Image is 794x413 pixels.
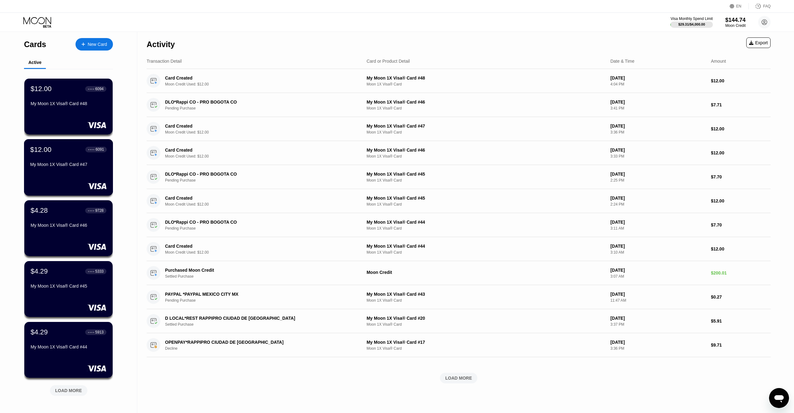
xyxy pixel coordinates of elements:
[711,174,771,179] div: $7.70
[165,75,345,80] div: Card Created
[730,3,749,9] div: EN
[678,22,705,26] div: $29.31 / $4,000.00
[711,246,771,251] div: $12.00
[88,148,95,150] div: ● ● ● ●
[610,298,706,303] div: 11:47 AM
[610,274,706,279] div: 3:07 AM
[165,100,345,104] div: DLO*Rappi CO - PRO BOGOTA CO
[367,59,410,64] div: Card or Product Detail
[95,330,104,334] div: 5913
[165,154,358,158] div: Moon Credit Used: $12.00
[610,154,706,158] div: 3:33 PM
[610,59,634,64] div: Date & Time
[610,196,706,201] div: [DATE]
[147,261,771,285] div: Purchased Moon CreditSettled PurchaseMoon Credit[DATE]3:07 AM$200.01
[711,102,771,107] div: $7.71
[711,318,771,323] div: $5.91
[165,244,345,249] div: Card Created
[165,346,358,351] div: Decline
[725,23,746,28] div: Moon Credit
[610,340,706,345] div: [DATE]
[711,198,771,203] div: $12.00
[31,85,51,93] div: $12.00
[610,75,706,80] div: [DATE]
[24,322,113,378] div: $4.29● ● ● ●5913My Moon 1X Visa® Card #44
[165,340,345,345] div: OPENPAY*RAPPIPRO CIUDAD DE [GEOGRAPHIC_DATA]
[610,106,706,110] div: 3:41 PM
[367,178,605,182] div: Moon 1X Visa® Card
[88,331,94,333] div: ● ● ● ●
[28,60,41,65] div: Active
[165,124,345,129] div: Card Created
[725,17,746,23] div: $144.74
[769,388,789,408] iframe: Кнопка запуска окна обмена сообщениями
[165,82,358,86] div: Moon Credit Used: $12.00
[24,79,113,134] div: $12.00● ● ● ●6094My Moon 1X Visa® Card #48
[610,316,706,321] div: [DATE]
[165,322,358,327] div: Settled Purchase
[95,87,104,91] div: 6094
[610,244,706,249] div: [DATE]
[31,101,106,106] div: My Moon 1X Visa® Card #48
[725,17,746,28] div: $144.74Moon Credit
[31,328,48,336] div: $4.29
[610,220,706,225] div: [DATE]
[31,284,106,289] div: My Moon 1X Visa® Card #45
[165,172,345,177] div: DLO*Rappi CO - PRO BOGOTA CO
[711,222,771,227] div: $7.70
[367,346,605,351] div: Moon 1X Visa® Card
[95,147,104,152] div: 6091
[736,4,742,8] div: EN
[30,162,107,167] div: My Moon 1X Visa® Card #47
[147,59,182,64] div: Transaction Detail
[30,145,51,153] div: $12.00
[367,316,605,321] div: My Moon 1X Visa® Card #20
[445,375,472,381] div: LOAD MORE
[367,172,605,177] div: My Moon 1X Visa® Card #45
[31,344,106,349] div: My Moon 1X Visa® Card #44
[165,226,358,231] div: Pending Purchase
[367,82,605,86] div: Moon 1X Visa® Card
[610,202,706,206] div: 2:24 PM
[165,178,358,182] div: Pending Purchase
[367,244,605,249] div: My Moon 1X Visa® Card #44
[88,42,107,47] div: New Card
[610,268,706,273] div: [DATE]
[746,37,771,48] div: Export
[367,148,605,153] div: My Moon 1X Visa® Card #46
[610,100,706,104] div: [DATE]
[367,226,605,231] div: Moon 1X Visa® Card
[88,210,94,211] div: ● ● ● ●
[711,270,771,275] div: $200.01
[45,383,92,396] div: LOAD MORE
[367,106,605,110] div: Moon 1X Visa® Card
[610,250,706,255] div: 3:10 AM
[367,130,605,134] div: Moon 1X Visa® Card
[367,100,605,104] div: My Moon 1X Visa® Card #46
[165,220,345,225] div: DLO*Rappi CO - PRO BOGOTA CO
[367,154,605,158] div: Moon 1X Visa® Card
[711,78,771,83] div: $12.00
[147,93,771,117] div: DLO*Rappi CO - PRO BOGOTA COPending PurchaseMy Moon 1X Visa® Card #46Moon 1X Visa® Card[DATE]3:41...
[165,268,345,273] div: Purchased Moon Credit
[711,343,771,347] div: $9.71
[367,270,605,275] div: Moon Credit
[610,82,706,86] div: 4:04 PM
[670,17,713,28] div: Visa Monthly Spend Limit$29.31/$4,000.00
[147,373,771,383] div: LOAD MORE
[165,274,358,279] div: Settled Purchase
[610,226,706,231] div: 3:11 AM
[367,202,605,206] div: Moon 1X Visa® Card
[147,333,771,357] div: OPENPAY*RAPPIPRO CIUDAD DE [GEOGRAPHIC_DATA]DeclineMy Moon 1X Visa® Card #17Moon 1X Visa® Card[DA...
[165,130,358,134] div: Moon Credit Used: $12.00
[610,346,706,351] div: 3:36 PM
[610,178,706,182] div: 2:25 PM
[367,196,605,201] div: My Moon 1X Visa® Card #45
[147,213,771,237] div: DLO*Rappi CO - PRO BOGOTA COPending PurchaseMy Moon 1X Visa® Card #44Moon 1X Visa® Card[DATE]3:11...
[165,292,345,297] div: PAYPAL *PAYPAL MEXICO CITY MX
[147,237,771,261] div: Card CreatedMoon Credit Used: $12.00My Moon 1X Visa® Card #44Moon 1X Visa® Card[DATE]3:10 AM$12.00
[147,189,771,213] div: Card CreatedMoon Credit Used: $12.00My Moon 1X Visa® Card #45Moon 1X Visa® Card[DATE]2:24 PM$12.00
[31,223,106,228] div: My Moon 1X Visa® Card #46
[610,322,706,327] div: 3:37 PM
[367,250,605,255] div: Moon 1X Visa® Card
